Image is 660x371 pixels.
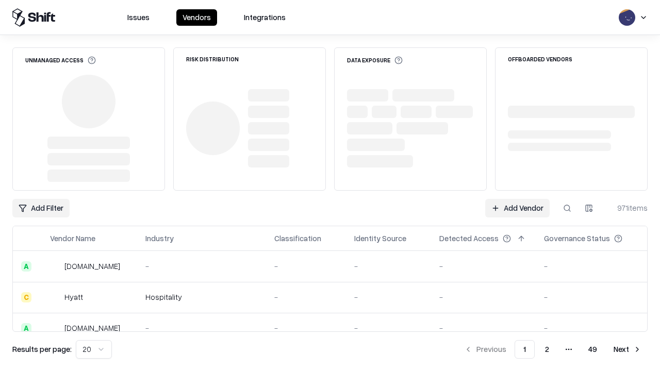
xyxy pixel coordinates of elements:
div: A [21,323,31,333]
div: Offboarded Vendors [508,56,572,62]
div: - [145,261,258,272]
div: Data Exposure [347,56,403,64]
div: Risk Distribution [186,56,239,62]
button: Add Filter [12,199,70,217]
div: A [21,261,31,272]
a: Add Vendor [485,199,550,217]
div: [DOMAIN_NAME] [64,261,120,272]
div: - [544,323,639,333]
div: Governance Status [544,233,610,244]
div: - [274,292,338,302]
button: 49 [580,340,605,359]
nav: pagination [458,340,648,359]
div: Identity Source [354,233,406,244]
div: Vendor Name [50,233,95,244]
div: - [145,323,258,333]
div: - [354,261,423,272]
div: - [274,261,338,272]
div: C [21,292,31,302]
div: [DOMAIN_NAME] [64,323,120,333]
div: 971 items [606,203,648,213]
img: primesec.co.il [50,323,60,333]
div: - [544,292,639,302]
button: Issues [121,9,156,26]
div: Hyatt [64,292,83,302]
button: 2 [537,340,557,359]
div: Classification [274,233,321,244]
button: Vendors [176,9,217,26]
div: - [439,292,527,302]
div: - [439,323,527,333]
div: - [544,261,639,272]
div: Hospitality [145,292,258,302]
button: Integrations [238,9,292,26]
img: intrado.com [50,261,60,272]
img: Hyatt [50,292,60,302]
div: - [274,323,338,333]
p: Results per page: [12,344,72,355]
div: - [439,261,527,272]
button: 1 [515,340,535,359]
div: Unmanaged Access [25,56,96,64]
button: Next [607,340,648,359]
div: Industry [145,233,174,244]
div: Detected Access [439,233,499,244]
div: - [354,323,423,333]
div: - [354,292,423,302]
